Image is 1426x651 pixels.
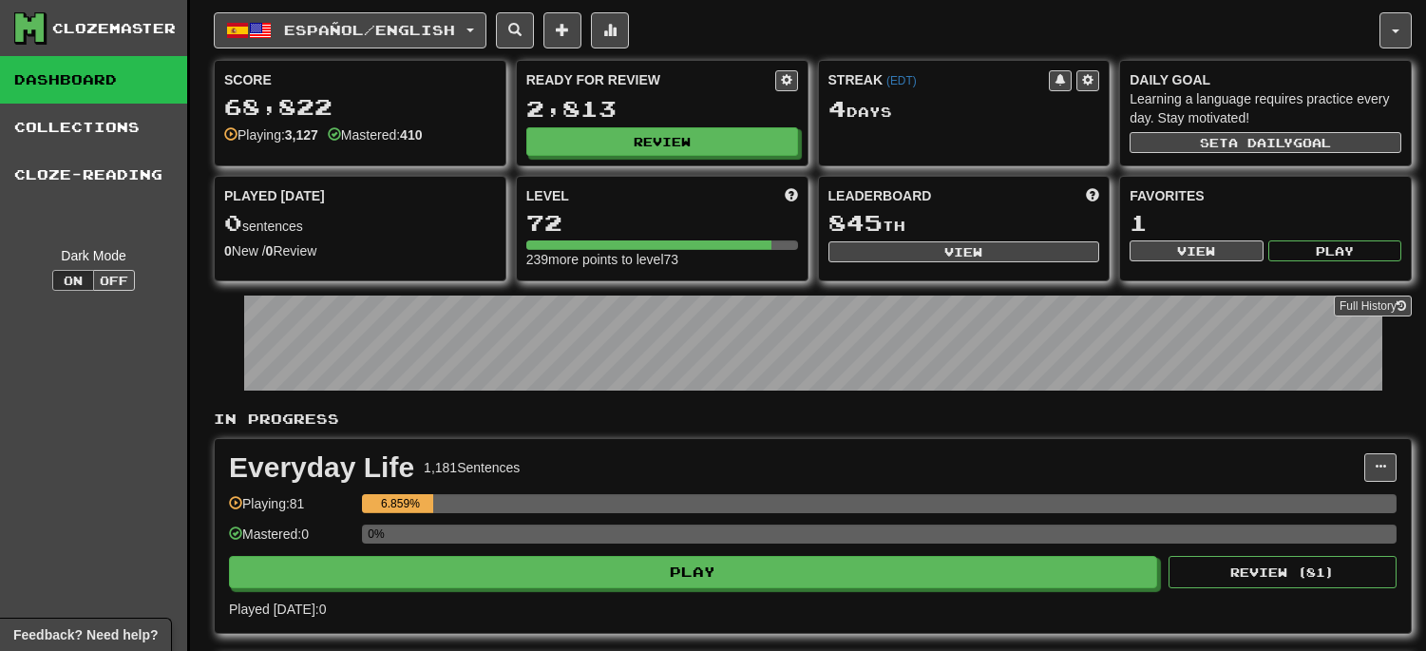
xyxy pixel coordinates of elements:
button: Search sentences [496,12,534,48]
strong: 3,127 [285,127,318,143]
div: 6.859% [368,494,432,513]
div: 1,181 Sentences [424,458,520,477]
span: 4 [828,95,846,122]
span: 845 [828,209,883,236]
span: Played [DATE] [224,186,325,205]
div: Mastered: 0 [229,525,352,556]
div: Favorites [1130,186,1401,205]
span: This week in points, UTC [1086,186,1099,205]
div: 68,822 [224,95,496,119]
span: Played [DATE]: 0 [229,602,326,617]
button: More stats [591,12,629,48]
div: Mastered: [328,125,423,144]
button: View [1130,240,1263,261]
span: Español / English [284,22,455,38]
div: New / Review [224,241,496,260]
button: Review [526,127,798,156]
div: Everyday Life [229,453,414,482]
p: In Progress [214,410,1412,429]
div: 2,813 [526,97,798,121]
button: On [52,270,94,291]
button: Review (81) [1169,556,1397,588]
button: Off [93,270,135,291]
div: sentences [224,211,496,236]
a: (EDT) [886,74,917,87]
span: Level [526,186,569,205]
div: th [828,211,1100,236]
button: Español/English [214,12,486,48]
div: Playing: [224,125,318,144]
div: Dark Mode [14,246,173,265]
div: Score [224,70,496,89]
button: Play [229,556,1157,588]
div: Ready for Review [526,70,775,89]
span: Open feedback widget [13,625,158,644]
div: 239 more points to level 73 [526,250,798,269]
span: Leaderboard [828,186,932,205]
div: Streak [828,70,1050,89]
div: Day s [828,97,1100,122]
div: Daily Goal [1130,70,1401,89]
div: Playing: 81 [229,494,352,526]
strong: 410 [400,127,422,143]
div: Learning a language requires practice every day. Stay motivated! [1130,89,1401,127]
button: Play [1268,240,1401,261]
button: Add sentence to collection [543,12,581,48]
button: Seta dailygoal [1130,132,1401,153]
a: Full History [1334,296,1412,316]
span: 0 [224,209,242,236]
strong: 0 [266,243,274,258]
span: Score more points to level up [785,186,798,205]
button: View [828,241,1100,262]
strong: 0 [224,243,232,258]
div: Clozemaster [52,19,176,38]
div: 72 [526,211,798,235]
div: 1 [1130,211,1401,235]
span: a daily [1228,136,1293,149]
